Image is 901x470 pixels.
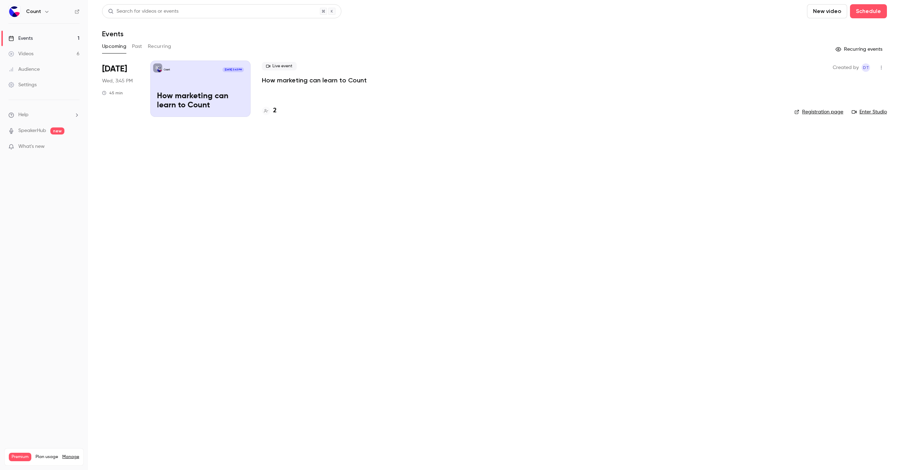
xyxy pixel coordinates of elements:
[18,127,46,134] a: SpeakerHub
[262,62,297,70] span: Live event
[102,61,139,117] div: Oct 29 Wed, 3:45 PM (Europe/Rome)
[132,41,142,52] button: Past
[18,111,29,119] span: Help
[8,66,40,73] div: Audience
[102,77,133,84] span: Wed, 3:45 PM
[102,41,126,52] button: Upcoming
[833,63,859,72] span: Created by
[807,4,847,18] button: New video
[36,454,58,460] span: Plan usage
[8,35,33,42] div: Events
[862,63,870,72] span: David Tomasoni-Major
[50,127,64,134] span: new
[8,81,37,88] div: Settings
[164,68,170,71] p: Count
[863,63,869,72] span: DT
[222,67,244,72] span: [DATE] 3:45 PM
[273,106,277,115] h4: 2
[148,41,171,52] button: Recurring
[102,63,127,75] span: [DATE]
[8,50,33,57] div: Videos
[108,8,178,15] div: Search for videos or events
[9,6,20,17] img: Count
[62,454,79,460] a: Manage
[794,108,843,115] a: Registration page
[850,4,887,18] button: Schedule
[150,61,251,117] a: How marketing can learn to CountCount[DATE] 3:45 PMHow marketing can learn to Count
[852,108,887,115] a: Enter Studio
[262,106,277,115] a: 2
[157,92,244,110] p: How marketing can learn to Count
[262,76,367,84] a: How marketing can learn to Count
[26,8,41,15] h6: Count
[18,143,45,150] span: What's new
[832,44,887,55] button: Recurring events
[9,453,31,461] span: Premium
[8,111,80,119] li: help-dropdown-opener
[102,30,124,38] h1: Events
[102,90,123,96] div: 45 min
